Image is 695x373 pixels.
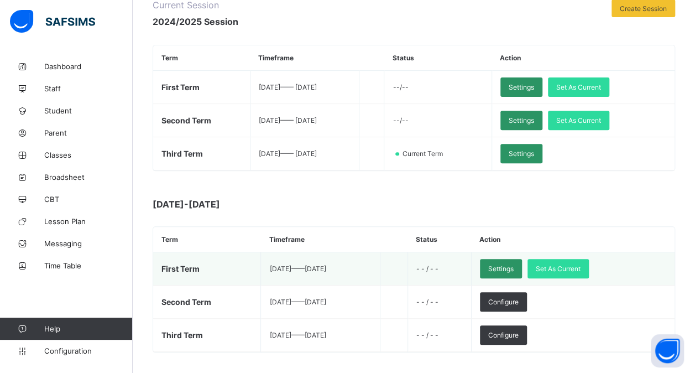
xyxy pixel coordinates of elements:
span: [DATE] —— [DATE] [269,265,326,273]
span: Second Term [161,116,211,125]
span: - - / - - [416,298,438,306]
span: Student [44,106,133,115]
span: Current Term [401,149,450,158]
span: Settings [488,265,514,273]
th: Action [471,227,675,252]
span: Create Session [620,4,667,13]
th: Timeframe [261,227,380,252]
th: Timeframe [250,45,359,71]
td: --/-- [384,71,492,104]
th: Term [153,227,261,252]
span: Settings [509,149,534,158]
span: - - / - - [416,265,438,273]
span: Configuration [44,346,132,355]
th: Term [153,45,250,71]
th: Status [407,227,471,252]
span: [DATE] —— [DATE] [259,116,317,125]
th: Status [384,45,492,71]
span: Parent [44,128,133,137]
span: - - / - - [416,331,438,339]
span: [DATE] —— [DATE] [259,149,317,158]
span: Third Term [161,330,203,340]
span: Third Term [161,149,203,158]
span: Set As Current [536,265,581,273]
span: Settings [509,83,534,91]
span: Configure [488,331,519,339]
span: Messaging [44,239,133,248]
td: --/-- [384,104,492,137]
span: Classes [44,151,133,159]
span: 2024/2025 Session [153,16,238,27]
span: First Term [161,264,200,273]
span: [DATE] —— [DATE] [269,298,326,306]
span: Settings [509,116,534,125]
span: Lesson Plan [44,217,133,226]
span: CBT [44,195,133,204]
span: Dashboard [44,62,133,71]
span: Set As Current [556,116,601,125]
span: [DATE] —— [DATE] [259,83,317,91]
span: [DATE]-[DATE] [153,199,374,210]
span: Help [44,324,132,333]
span: Configure [488,298,519,306]
span: Set As Current [556,83,601,91]
span: Staff [44,84,133,93]
span: First Term [161,82,200,92]
button: Open asap [651,334,684,367]
img: safsims [10,10,95,33]
span: [DATE] —— [DATE] [269,331,326,339]
th: Action [492,45,675,71]
span: Second Term [161,297,211,307]
span: Time Table [44,261,133,270]
span: Broadsheet [44,173,133,182]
